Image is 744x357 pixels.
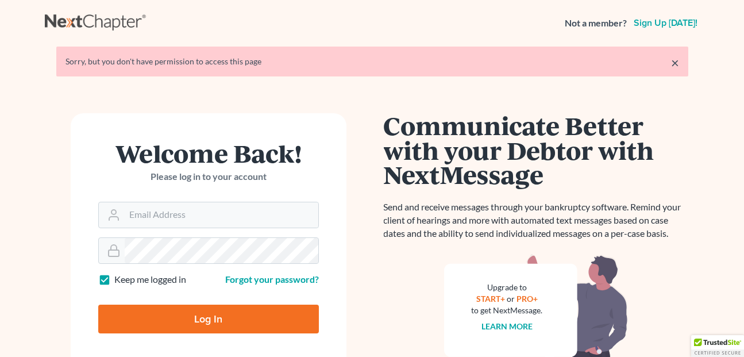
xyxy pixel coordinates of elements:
[472,305,543,316] div: to get NextMessage.
[691,335,744,357] div: TrustedSite Certified
[98,305,319,333] input: Log In
[98,141,319,166] h1: Welcome Back!
[476,294,505,304] a: START+
[384,113,688,187] h1: Communicate Better with your Debtor with NextMessage
[114,273,186,286] label: Keep me logged in
[472,282,543,293] div: Upgrade to
[384,201,688,240] p: Send and receive messages through your bankruptcy software. Remind your client of hearings and mo...
[481,321,533,331] a: Learn more
[516,294,538,304] a: PRO+
[631,18,700,28] a: Sign up [DATE]!
[125,202,318,228] input: Email Address
[507,294,515,304] span: or
[671,56,679,70] a: ×
[98,170,319,183] p: Please log in to your account
[565,17,627,30] strong: Not a member?
[225,274,319,285] a: Forgot your password?
[65,56,679,67] div: Sorry, but you don't have permission to access this page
